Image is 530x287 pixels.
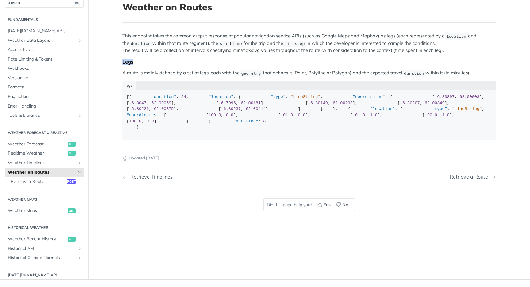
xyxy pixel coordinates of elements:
[452,107,482,111] span: "LineString"
[226,113,233,117] span: 0.0
[5,225,84,230] h2: Historical Weather
[290,95,320,99] span: "LineString"
[8,56,82,62] span: Rate Limiting & Tokens
[333,101,353,105] span: 62.00293
[370,113,378,117] span: 1.0
[5,102,84,111] a: Error Handling
[5,168,84,177] a: Weather on RoutesHide subpages for Weather on Routes
[8,141,66,147] span: Weather Forecast
[122,33,496,54] p: This endpoint takes the common output response of popular navigation service APIs (such as Google...
[209,113,221,117] span: 100.0
[77,113,82,118] button: Show subpages for Tools & Libraries
[152,101,171,105] span: 62.00069
[131,41,151,46] span: duration
[5,36,84,45] a: Weather Data LayersShow subpages for Weather Data Layers
[310,101,328,105] span: 6.80149
[181,95,186,99] span: 54
[8,169,76,175] span: Weather on Routes
[404,71,424,76] span: duration
[435,95,437,99] span: -
[8,65,82,72] span: Webhooks
[68,142,76,147] span: get
[450,174,491,180] div: Retrieve a Route
[5,130,84,136] h2: Weather Forecast & realtime
[218,101,221,105] span: -
[5,244,84,253] a: Historical APIShow subpages for Historical API
[11,179,66,185] span: Retrieve a Route
[334,200,351,209] button: No
[5,111,84,120] a: Tools & LibrariesShow subpages for Tools & Libraries
[446,34,466,39] span: location
[122,155,496,161] p: Updated [DATE]
[8,75,82,81] span: Versioning
[146,119,154,124] span: 0.0
[8,246,76,252] span: Historical API
[5,83,84,92] a: Formats
[442,113,450,117] span: 1.0
[5,253,84,262] a: Historical Climate NormalsShow subpages for Historical Climate Normals
[129,119,142,124] span: 100.0
[432,107,447,111] span: "type"
[77,246,82,251] button: Show subpages for Historical API
[324,202,331,208] span: Yes
[8,28,82,34] span: [DATE][DOMAIN_NAME] APIs
[8,37,76,44] span: Weather Data Layers
[224,107,241,111] span: 6.80237
[370,107,395,111] span: "location"
[77,255,82,260] button: Show subpages for Historical Climate Normals
[241,71,261,76] span: geometry
[209,95,233,99] span: "location"
[5,26,84,36] a: [DATE][DOMAIN_NAME] APIs
[74,1,80,6] span: ⌘/
[241,101,261,105] span: 62.00181
[221,101,236,105] span: 6.7996
[152,95,176,99] span: "duration"
[127,113,159,117] span: "coordinates"
[5,17,84,22] h2: Fundamentals
[263,198,355,211] div: Did this page help you?
[8,177,84,186] a: Retrieve a Routepost
[5,73,84,83] a: Versioning
[220,41,242,46] span: startTime
[122,168,496,186] nav: Pagination Controls
[5,149,84,158] a: Realtime Weatherget
[122,174,282,180] a: Previous Page: Retrieve Timelines
[5,64,84,73] a: Webhooks
[8,255,76,261] span: Historical Climate Normals
[154,107,174,111] span: 62.00375
[129,107,132,111] span: -
[5,206,84,215] a: Weather Mapsget
[77,170,82,175] button: Hide subpages for Weather on Routes
[246,107,266,111] span: 62.00414
[308,101,310,105] span: -
[8,112,76,119] span: Tools & Libraries
[5,197,84,202] h2: Weather Maps
[67,179,76,184] span: post
[271,95,286,99] span: "type"
[8,103,82,109] span: Error Handling
[68,237,76,242] span: get
[8,47,82,53] span: Access Keys
[5,140,84,149] a: Weather Forecastget
[122,59,496,65] div: Legs
[8,150,66,156] span: Realtime Weather
[298,113,305,117] span: 0.0
[342,202,348,208] span: No
[315,200,334,209] button: Yes
[8,160,76,166] span: Weather Timelines
[127,94,492,136] div: [{ : , : { : , : [ [ , ], [ , ], [ , ], [ , ], [ , ], [ , ], [ , ] ] } }, { : { : , : [ [ , ], [ ...
[425,113,437,117] span: 100.0
[437,95,455,99] span: 6.80897
[221,107,223,111] span: -
[450,174,496,180] a: Next Page: Retrieve a Route
[8,94,82,100] span: Pagination
[5,158,84,167] a: Weather TimelinesShow subpages for Weather Timelines
[68,151,76,156] span: get
[5,45,84,54] a: Access Keys
[132,101,147,105] span: 6.8047
[68,208,76,213] span: get
[402,101,420,105] span: 6.80207
[281,113,293,117] span: 101.0
[77,160,82,165] button: Show subpages for Weather Timelines
[129,101,132,105] span: -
